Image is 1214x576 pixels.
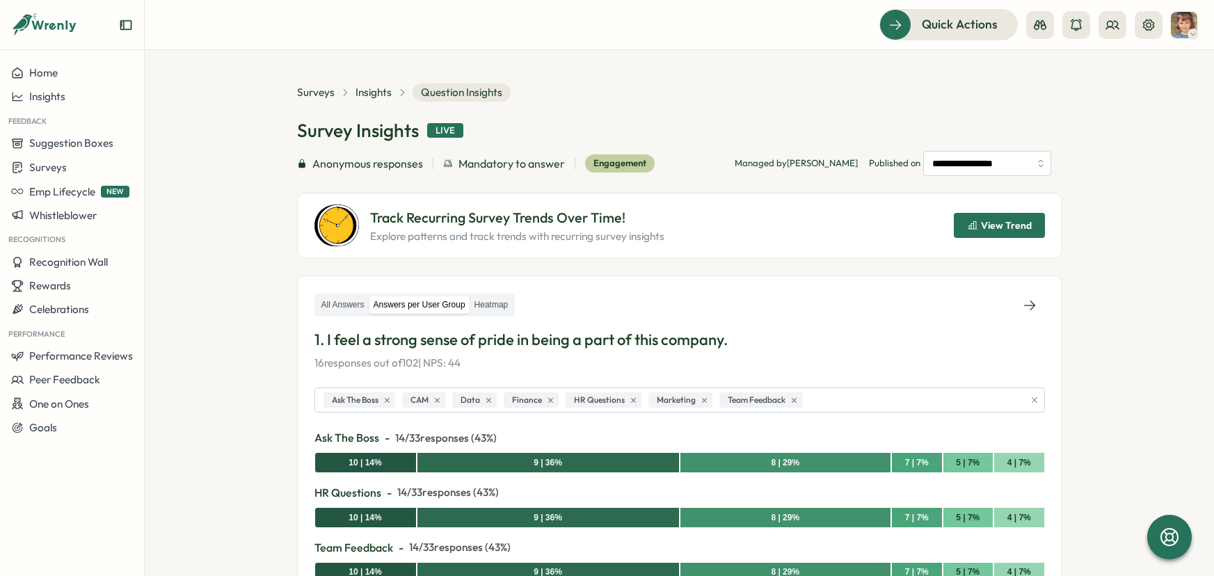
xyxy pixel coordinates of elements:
[387,484,392,502] span: -
[314,329,1045,351] p: 1. I feel a strong sense of pride in being a part of this company.
[317,296,369,314] label: All Answers
[395,431,497,446] span: 14 / 33 responses ( 43 %)
[29,397,89,410] span: One on Ones
[409,540,511,555] span: 14 / 33 responses ( 43 %)
[771,511,799,525] div: 8 | 29%
[922,15,998,33] span: Quick Actions
[1007,456,1031,470] div: 4 | 7%
[397,485,499,500] span: 14 / 33 responses ( 43 %)
[954,213,1045,238] button: View Trend
[332,394,378,407] span: Ask The Boss
[1171,12,1197,38] img: Jane Lapthorne
[728,394,785,407] span: Team Feedback
[427,123,463,138] div: Live
[297,85,335,100] a: Surveys
[29,90,65,103] span: Insights
[534,511,562,525] div: 9 | 36%
[370,207,664,229] p: Track Recurring Survey Trends Over Time!
[879,9,1018,40] button: Quick Actions
[771,456,799,470] div: 8 | 29%
[29,279,71,292] span: Rewards
[413,83,511,102] span: Question Insights
[356,85,392,100] a: Insights
[1007,511,1031,525] div: 4 | 7%
[735,157,858,170] p: Managed by
[29,421,57,434] span: Goals
[101,186,129,198] span: NEW
[905,511,929,525] div: 7 | 7%
[29,66,58,79] span: Home
[370,229,664,244] p: Explore patterns and track trends with recurring survey insights
[314,484,381,502] span: HR Questions
[29,185,95,198] span: Emp Lifecycle
[534,456,562,470] div: 9 | 36%
[29,255,108,269] span: Recognition Wall
[956,456,980,470] div: 5 | 7%
[869,151,1051,176] span: Published on
[512,394,542,407] span: Finance
[29,209,97,222] span: Whistleblower
[585,154,655,173] div: Engagement
[458,155,565,173] span: Mandatory to answer
[369,296,470,314] label: Answers per User Group
[312,155,423,173] span: Anonymous responses
[314,429,379,447] span: Ask The Boss
[905,456,929,470] div: 7 | 7%
[399,539,404,557] span: -
[349,511,381,525] div: 10 | 14%
[29,303,89,316] span: Celebrations
[314,539,393,557] span: Team Feedback
[29,136,113,150] span: Suggestion Boxes
[981,221,1032,230] span: View Trend
[385,429,390,447] span: -
[297,118,419,143] h1: Survey Insights
[657,394,696,407] span: Marketing
[574,394,625,407] span: HR Questions
[314,355,1045,371] p: 16 responses out of 102 | NPS: 44
[470,296,513,314] label: Heatmap
[29,349,133,362] span: Performance Reviews
[29,161,67,174] span: Surveys
[461,394,480,407] span: Data
[349,456,381,470] div: 10 | 14%
[410,394,429,407] span: CAM
[787,157,858,168] span: [PERSON_NAME]
[29,373,100,386] span: Peer Feedback
[956,511,980,525] div: 5 | 7%
[119,18,133,32] button: Expand sidebar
